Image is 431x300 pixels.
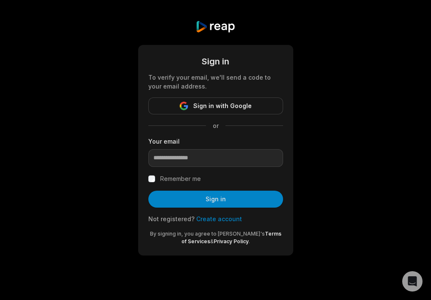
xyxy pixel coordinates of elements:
[148,191,283,208] button: Sign in
[206,121,225,130] span: or
[148,55,283,68] div: Sign in
[214,238,249,244] a: Privacy Policy
[249,238,250,244] span: .
[195,20,236,33] img: reap
[402,271,423,292] div: Open Intercom Messenger
[210,238,214,244] span: &
[181,231,281,244] a: Terms of Services
[148,215,195,222] span: Not registered?
[148,97,283,114] button: Sign in with Google
[148,137,283,146] label: Your email
[150,231,265,237] span: By signing in, you agree to [PERSON_NAME]'s
[160,174,201,184] label: Remember me
[196,215,242,222] a: Create account
[148,73,283,91] div: To verify your email, we'll send a code to your email address.
[193,101,252,111] span: Sign in with Google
